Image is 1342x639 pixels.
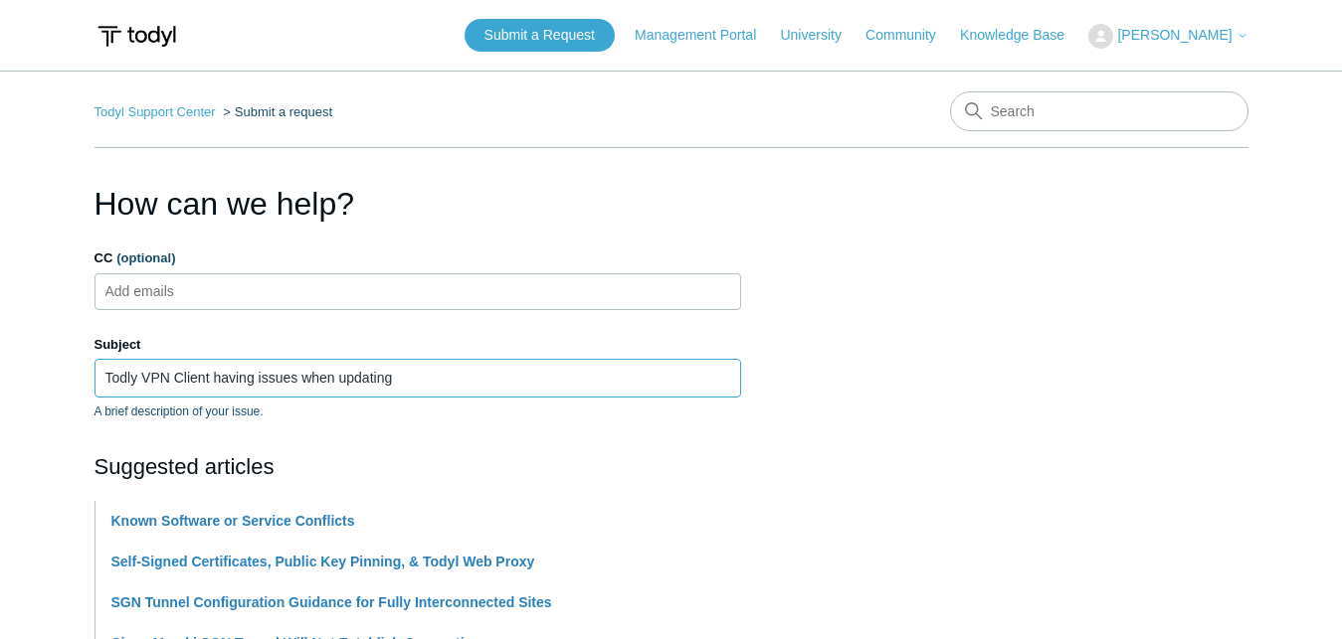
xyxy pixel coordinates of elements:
[95,248,741,268] label: CC
[111,513,355,529] a: Known Software or Service Conflicts
[95,104,220,119] li: Todyl Support Center
[95,335,741,355] label: Subject
[635,25,776,46] a: Management Portal
[865,25,956,46] a: Community
[97,276,216,306] input: Add emails
[780,25,861,46] a: University
[116,250,175,265] span: (optional)
[950,91,1248,131] input: Search
[1088,24,1247,49] button: [PERSON_NAME]
[219,104,332,119] li: Submit a request
[95,104,216,119] a: Todyl Support Center
[95,450,741,483] h2: Suggested articles
[465,19,615,52] a: Submit a Request
[1117,27,1232,43] span: [PERSON_NAME]
[111,554,535,569] a: Self-Signed Certificates, Public Key Pinning, & Todyl Web Proxy
[95,180,741,228] h1: How can we help?
[95,402,741,420] p: A brief description of your issue.
[111,594,552,610] a: SGN Tunnel Configuration Guidance for Fully Interconnected Sites
[95,18,179,55] img: Todyl Support Center Help Center home page
[960,25,1084,46] a: Knowledge Base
